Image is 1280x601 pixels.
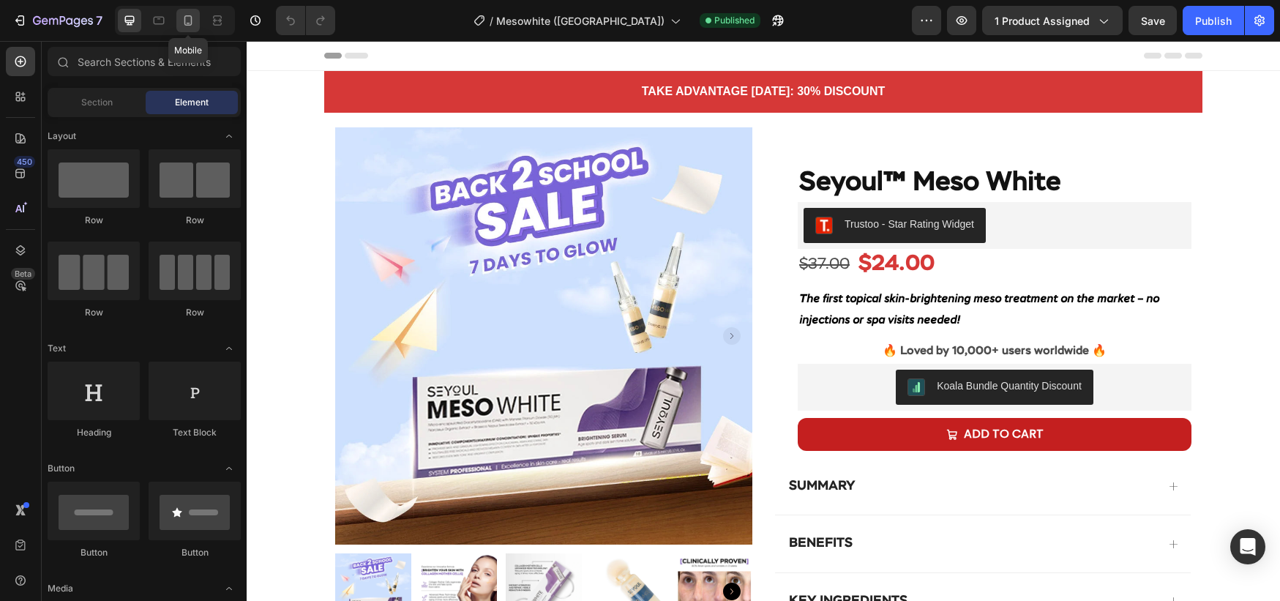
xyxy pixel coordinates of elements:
span: Button [48,462,75,475]
div: Koala Bundle Quantity Discount [690,337,835,353]
span: Section [81,96,113,109]
span: Toggle open [217,337,241,360]
p: benefits [542,494,606,511]
iframe: Design area [247,41,1280,601]
div: Publish [1195,13,1232,29]
button: Carousel Next Arrow [476,542,494,559]
span: Mesowhite ([GEOGRAPHIC_DATA]) [496,13,665,29]
div: Button [48,546,140,559]
strong: The first topical skin-brightening meso treatment on the market – no injections or spa visits nee... [553,253,913,285]
button: Koala Bundle Quantity Discount [649,329,847,364]
strong: TAKE ADVANTAGE [DATE]: 30% DISCOUNT [395,44,638,56]
button: Publish [1183,6,1244,35]
span: Toggle open [217,577,241,600]
div: Button [149,546,241,559]
span: Media [48,582,73,595]
div: ADD TO CART [717,383,797,404]
input: Search Sections & Elements [48,47,241,76]
div: Open Intercom Messenger [1230,529,1265,564]
div: Undo/Redo [276,6,335,35]
div: 450 [14,156,35,168]
p: KEY Ingredients [542,552,661,569]
span: Published [714,14,755,27]
button: Save [1129,6,1177,35]
span: Layout [48,130,76,143]
div: Heading [48,426,140,439]
button: 7 [6,6,109,35]
span: / [490,13,493,29]
span: Text [48,342,66,355]
strong: 🔥 Loved by 10,000+ users worldwide 🔥 [636,305,860,316]
div: Text Block [149,426,241,439]
button: Trustoo - Star Rating Widget [557,167,739,202]
img: COGWoM-s-4MDEAE=.png [661,337,678,355]
span: Toggle open [217,124,241,148]
h1: Seyoul™ Meso White [551,123,945,161]
button: ADD TO CART [551,377,945,410]
div: Row [149,214,241,227]
div: Row [48,306,140,319]
span: 1 product assigned [995,13,1090,29]
div: Trustoo - Star Rating Widget [598,176,727,191]
div: $24.00 [610,208,689,239]
span: Toggle open [217,457,241,480]
button: Carousel Next Arrow [476,286,494,304]
div: $37.00 [551,212,605,235]
button: 1 product assigned [982,6,1123,35]
div: Row [149,306,241,319]
span: Element [175,96,209,109]
p: SUMMARY [542,437,609,454]
div: Beta [11,268,35,280]
span: Save [1141,15,1165,27]
p: 7 [96,12,102,29]
div: Row [48,214,140,227]
img: Trustoo.png [569,176,586,193]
